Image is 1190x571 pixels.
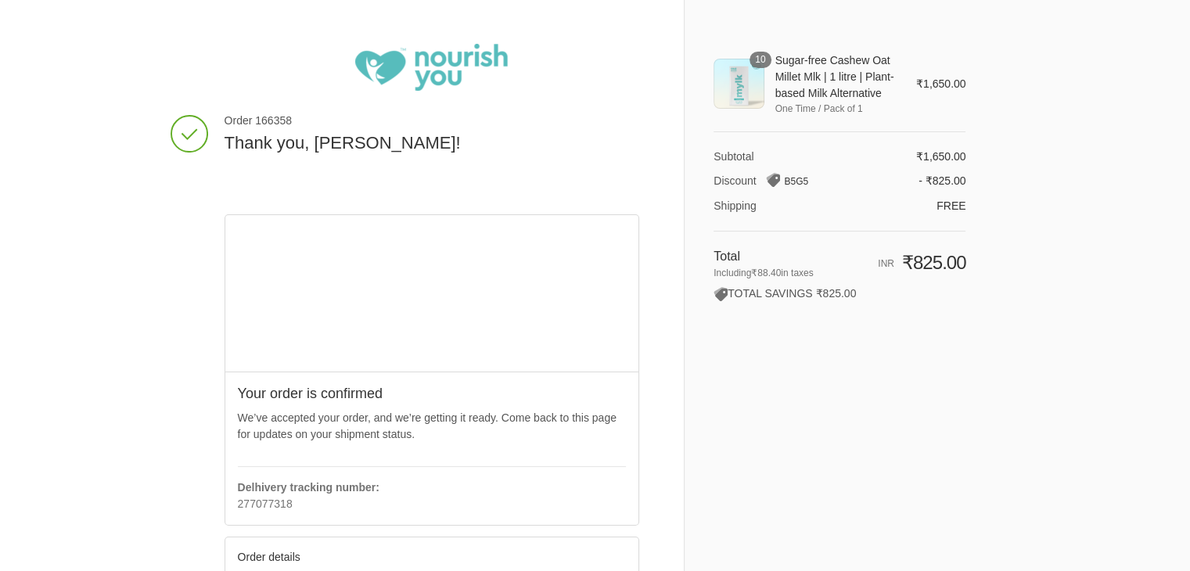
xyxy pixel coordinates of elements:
span: ₹825.00 [902,252,966,273]
img: Sugar-free Cashew Oat Millet Mlk | 1 litre | Plant-based Milk Alternative - One Time / Pack of 1 [714,59,764,109]
span: Free [937,199,965,212]
span: Discount [714,174,756,187]
span: 10 [750,52,771,68]
span: TOTAL SAVINGS [714,287,812,300]
span: - ₹825.00 [919,174,965,187]
span: B5G5 [784,176,808,187]
h2: Order details [238,550,432,564]
span: ₹825.00 [815,287,856,300]
div: Google map displaying pin point of shipping address: Kumbakonam, Tamil Nadu [225,215,639,372]
th: Subtotal [714,149,859,165]
span: Shipping [714,199,757,212]
p: We’ve accepted your order, and we’re getting it ready. Come back to this page for updates on your... [238,410,627,443]
span: ₹88.40 [751,268,781,278]
h2: Your order is confirmed [238,385,627,403]
span: ₹1,650.00 [916,150,966,163]
img: Nourish You [355,44,508,91]
span: Order 166358 [225,113,640,129]
span: INR [878,258,894,269]
span: Total [714,250,740,263]
span: ₹1,650.00 [916,77,966,90]
span: Sugar-free Cashew Oat Millet Mlk | 1 litre | Plant-based Milk Alternative [775,52,894,102]
h2: Thank you, [PERSON_NAME]! [225,132,640,155]
a: 277077318 [238,497,293,510]
span: Including in taxes [714,266,859,280]
span: One Time / Pack of 1 [775,102,894,116]
strong: Delhivery tracking number: [238,481,379,494]
iframe: Google map displaying pin point of shipping address: Kumbakonam, Tamil Nadu [225,215,640,372]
